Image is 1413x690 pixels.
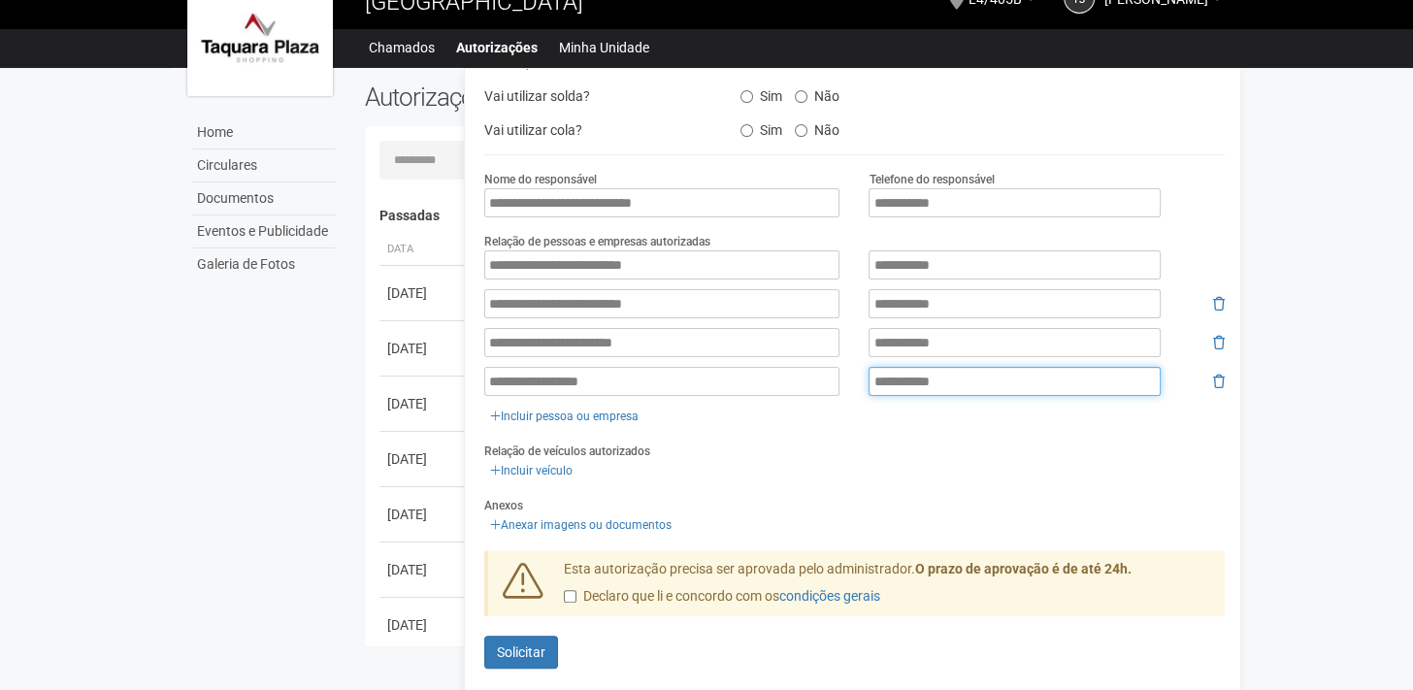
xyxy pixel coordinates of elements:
[564,590,576,603] input: Declaro que li e concordo com oscondições gerais
[192,215,336,248] a: Eventos e Publicidade
[456,34,538,61] a: Autorizações
[387,560,459,579] div: [DATE]
[869,171,994,188] label: Telefone do responsável
[795,90,807,103] input: Não
[915,561,1132,576] strong: O prazo de aprovação é de até 24h.
[497,644,545,660] span: Solicitar
[379,234,467,266] th: Data
[795,82,839,105] label: Não
[470,115,726,145] div: Vai utilizar cola?
[484,460,578,481] a: Incluir veículo
[379,209,1211,223] h4: Passadas
[795,115,839,139] label: Não
[484,636,558,669] button: Solicitar
[740,124,753,137] input: Sim
[387,505,459,524] div: [DATE]
[484,171,597,188] label: Nome do responsável
[192,149,336,182] a: Circulares
[387,449,459,469] div: [DATE]
[549,560,1225,616] div: Esta autorização precisa ser aprovada pelo administrador.
[1213,297,1225,311] i: Remover
[470,82,726,111] div: Vai utilizar solda?
[365,82,780,112] h2: Autorizações
[192,248,336,280] a: Galeria de Fotos
[484,497,523,514] label: Anexos
[192,182,336,215] a: Documentos
[192,116,336,149] a: Home
[740,115,782,139] label: Sim
[484,514,677,536] a: Anexar imagens ou documentos
[795,124,807,137] input: Não
[387,283,459,303] div: [DATE]
[1213,336,1225,349] i: Remover
[387,394,459,413] div: [DATE]
[484,406,644,427] a: Incluir pessoa ou empresa
[740,82,782,105] label: Sim
[387,339,459,358] div: [DATE]
[564,587,880,607] label: Declaro que li e concordo com os
[484,443,650,460] label: Relação de veículos autorizados
[740,90,753,103] input: Sim
[369,34,435,61] a: Chamados
[1213,375,1225,388] i: Remover
[484,233,710,250] label: Relação de pessoas e empresas autorizadas
[387,615,459,635] div: [DATE]
[779,588,880,604] a: condições gerais
[559,34,649,61] a: Minha Unidade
